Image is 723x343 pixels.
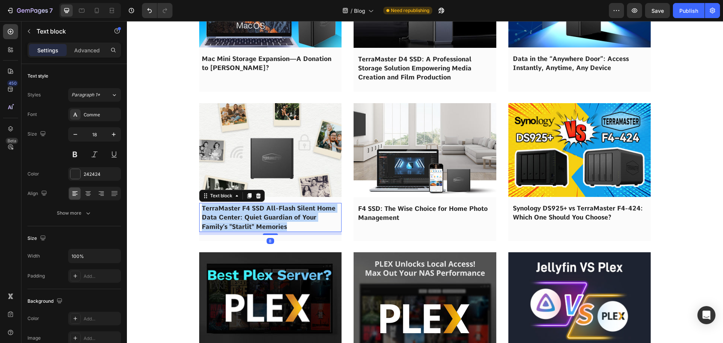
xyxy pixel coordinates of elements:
[27,233,47,244] div: Size
[231,34,345,60] span: TerraMaster D4 SSD: A Professional Storage Solution Empowering Media Creation and Film Production
[645,3,670,18] button: Save
[27,273,45,279] div: Padding
[127,21,723,343] iframe: Design area
[381,231,524,325] a: Image Title
[84,316,119,322] div: Add...
[74,46,100,54] p: Advanced
[7,80,18,86] div: 450
[75,183,209,209] span: TerraMaster F4 SSD All-Flash Silent Home Data Center: Quiet Guardian of Your Family’s "Starlit" M...
[697,306,715,324] div: Open Intercom Messenger
[72,91,100,98] span: Paragraph 1*
[49,6,53,15] p: 7
[354,7,365,15] span: Blog
[84,273,119,280] div: Add...
[381,231,524,325] img: Alt Image
[27,189,49,199] div: Align
[74,182,213,211] div: Rich Text Editor. Editing area: main
[391,7,429,14] span: Need republishing
[142,3,172,18] div: Undo/Redo
[381,82,524,176] a: Image Title
[6,138,18,144] div: Beta
[72,231,215,325] img: Alt Image
[27,129,47,139] div: Size
[679,7,698,15] div: Publish
[227,82,369,176] a: Image Title
[231,184,361,200] span: F4 SSD: The Wise Choice for Home Photo Management
[27,335,41,341] div: Image
[351,7,352,15] span: /
[27,206,121,220] button: Show more
[84,335,119,342] div: Add...
[68,88,121,102] button: Paragraph 1*
[673,3,705,18] button: Publish
[227,231,369,325] a: Image Title
[84,111,119,118] div: Comme
[37,27,101,36] p: Text block
[227,231,369,325] img: Alt Image
[69,249,120,263] input: Auto
[385,32,520,52] div: Rich Text Editor. Editing area: main
[72,82,215,176] a: Image Title
[27,315,39,322] div: Color
[27,253,40,259] div: Width
[227,82,369,176] img: Alt Image
[27,111,37,118] div: Font
[72,82,215,176] img: Alt Image
[27,91,41,98] div: Styles
[140,217,147,223] div: 8
[3,3,56,18] button: 7
[37,46,58,54] p: Settings
[57,209,92,217] div: Show more
[386,183,516,200] span: Synology DS925+ vs TerraMaster F4-424: Which One Should You Choose?
[27,296,64,306] div: Background
[27,171,39,177] div: Color
[84,171,119,178] div: 242424
[230,33,366,62] div: Rich Text Editor. Editing area: main
[27,73,48,79] div: Text style
[386,34,502,50] span: Data in the “Anywhere Door”: Access Instantly, Anytime, Any Device
[82,171,107,178] div: Text block
[72,231,215,325] a: Image Title
[651,8,664,14] span: Save
[381,82,524,176] img: Alt Image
